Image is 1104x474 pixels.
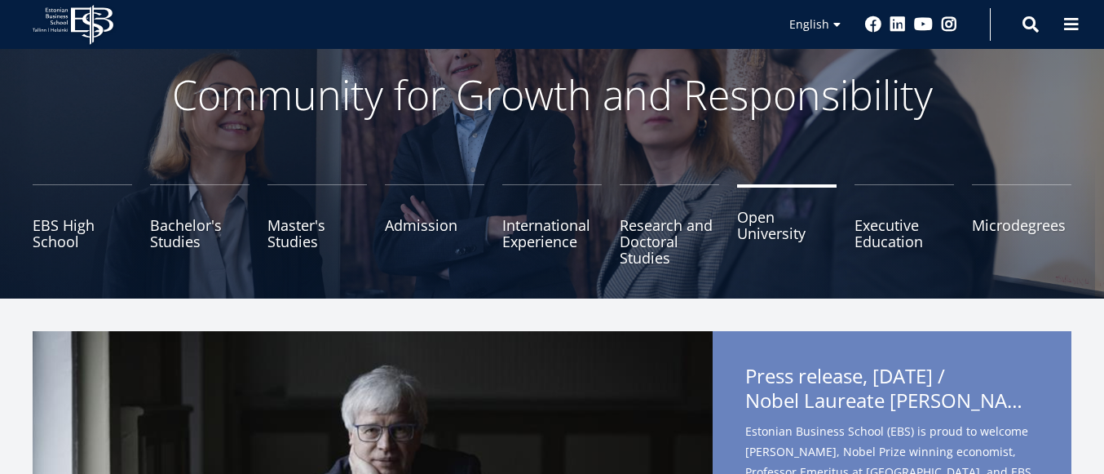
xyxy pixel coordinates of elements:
p: Community for Growth and Responsibility [120,70,984,119]
span: Press release, [DATE] / [745,364,1039,418]
span: Nobel Laureate [PERSON_NAME] to Deliver Lecture at [GEOGRAPHIC_DATA] [745,388,1039,413]
a: Admission [385,184,484,266]
a: Facebook [865,16,881,33]
a: Microdegrees [972,184,1071,266]
a: Youtube [914,16,933,33]
a: Master's Studies [267,184,367,266]
a: International Experience [502,184,602,266]
a: Linkedin [890,16,906,33]
a: Research and Doctoral Studies [620,184,719,266]
a: EBS High School [33,184,132,266]
a: Open University [737,184,837,266]
a: Bachelor's Studies [150,184,250,266]
a: Executive Education [854,184,954,266]
a: Instagram [941,16,957,33]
